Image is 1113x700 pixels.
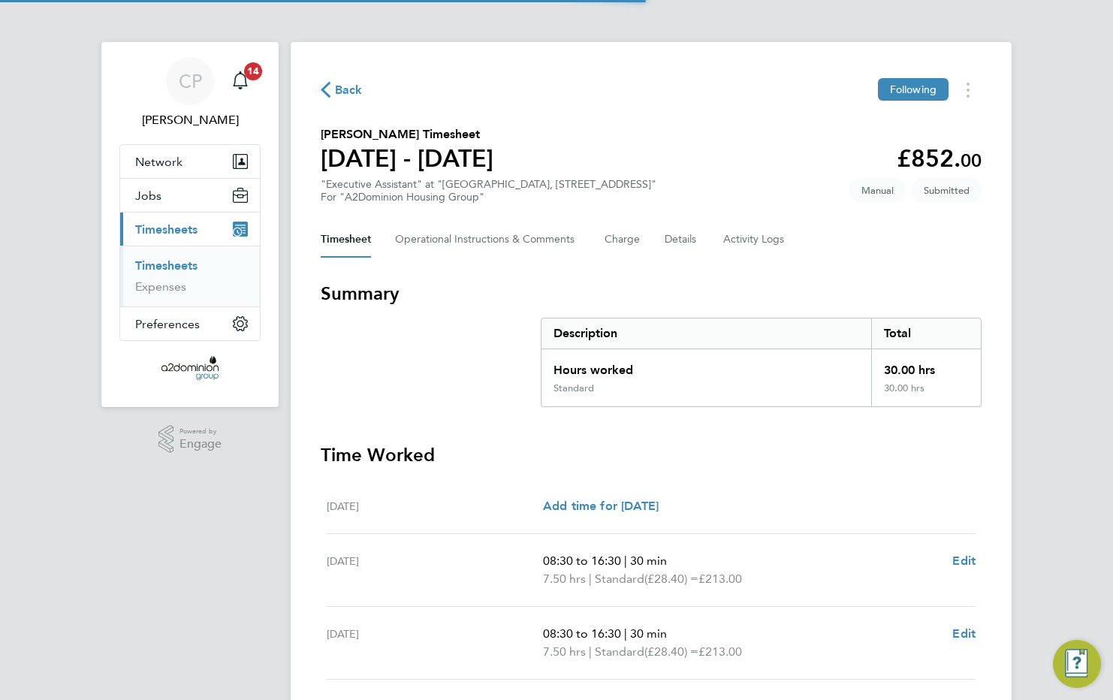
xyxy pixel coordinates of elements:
div: 30.00 hrs [871,382,981,406]
a: Expenses [135,279,186,294]
div: [DATE] [327,625,543,661]
a: 14 [225,57,255,105]
button: Operational Instructions & Comments [395,222,581,258]
div: [DATE] [327,552,543,588]
span: £213.00 [698,572,742,586]
span: Standard [595,643,644,661]
span: Engage [179,438,222,451]
h2: [PERSON_NAME] Timesheet [321,125,493,143]
div: [DATE] [327,497,543,515]
span: 14 [244,62,262,80]
h3: Time Worked [321,443,982,467]
div: 30.00 hrs [871,349,981,382]
span: | [624,554,627,568]
button: Timesheets [120,213,260,246]
h3: Summary [321,282,982,306]
img: a2dominion-logo-retina.png [161,356,218,380]
span: (£28.40) = [644,572,698,586]
span: 08:30 to 16:30 [543,554,621,568]
span: Timesheets [135,222,198,237]
span: Add time for [DATE] [543,499,659,513]
button: Engage Resource Center [1053,640,1101,688]
div: Description [541,318,871,348]
span: 00 [961,149,982,171]
a: Timesheets [135,258,198,273]
button: Following [878,78,949,101]
nav: Main navigation [101,42,279,407]
a: Powered byEngage [158,425,222,454]
span: | [589,644,592,659]
span: Back [335,81,363,99]
app-decimal: £852. [897,144,982,173]
span: Preferences [135,317,200,331]
span: (£28.40) = [644,644,698,659]
button: Details [665,222,699,258]
button: Activity Logs [723,222,786,258]
span: Standard [595,570,644,588]
a: CP[PERSON_NAME] [119,57,261,129]
div: Timesheets [120,246,260,306]
span: 7.50 hrs [543,644,586,659]
span: CP [179,71,202,91]
a: Go to home page [119,356,261,380]
a: Edit [952,552,976,570]
button: Network [120,145,260,178]
div: Standard [553,382,594,394]
div: For "A2Dominion Housing Group" [321,191,656,204]
span: Edit [952,554,976,568]
a: Add time for [DATE] [543,497,659,515]
span: £213.00 [698,644,742,659]
span: Edit [952,626,976,641]
div: Hours worked [541,349,871,382]
button: Timesheet [321,222,371,258]
span: Following [890,83,937,96]
span: | [589,572,592,586]
span: 7.50 hrs [543,572,586,586]
span: Network [135,155,182,169]
span: 30 min [630,554,667,568]
span: | [624,626,627,641]
div: "Executive Assistant" at "[GEOGRAPHIC_DATA], [STREET_ADDRESS]" [321,178,656,204]
span: 30 min [630,626,667,641]
div: Total [871,318,981,348]
button: Charge [605,222,641,258]
h1: [DATE] - [DATE] [321,143,493,173]
span: Jobs [135,189,161,203]
span: This timesheet was manually created. [849,178,906,203]
span: 08:30 to 16:30 [543,626,621,641]
button: Jobs [120,179,260,212]
button: Preferences [120,307,260,340]
span: This timesheet is Submitted. [912,178,982,203]
button: Back [321,80,363,99]
a: Edit [952,625,976,643]
span: Claire Prest [119,111,261,129]
span: Powered by [179,425,222,438]
button: Timesheets Menu [955,78,982,101]
div: Summary [541,318,982,407]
